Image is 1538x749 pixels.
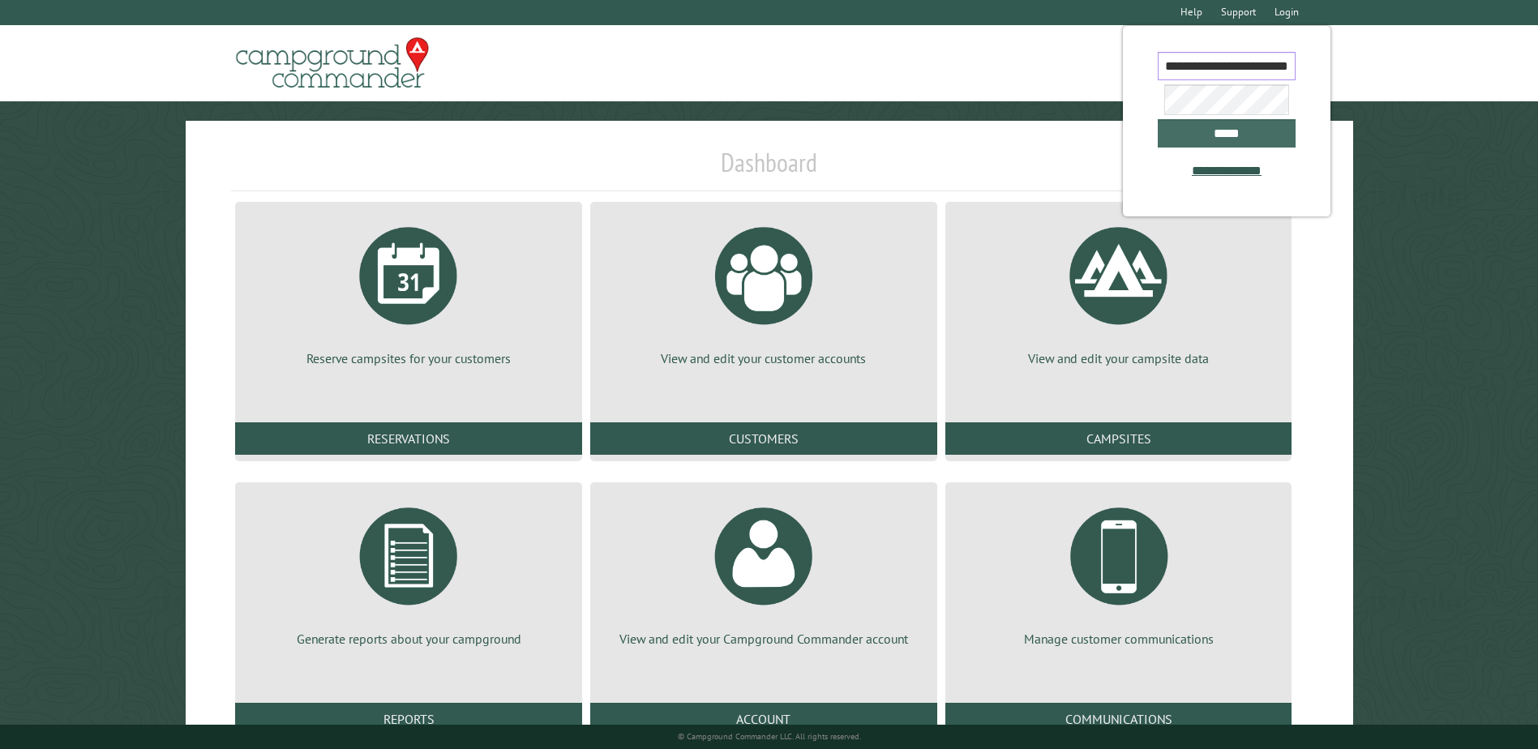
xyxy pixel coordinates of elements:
[255,495,563,648] a: Generate reports about your campground
[965,495,1273,648] a: Manage customer communications
[945,703,1292,735] a: Communications
[965,215,1273,367] a: View and edit your campsite data
[965,630,1273,648] p: Manage customer communications
[590,422,937,455] a: Customers
[610,495,918,648] a: View and edit your Campground Commander account
[610,349,918,367] p: View and edit your customer accounts
[255,215,563,367] a: Reserve campsites for your customers
[235,703,582,735] a: Reports
[945,422,1292,455] a: Campsites
[678,731,861,742] small: © Campground Commander LLC. All rights reserved.
[255,630,563,648] p: Generate reports about your campground
[590,703,937,735] a: Account
[965,349,1273,367] p: View and edit your campsite data
[231,32,434,95] img: Campground Commander
[255,349,563,367] p: Reserve campsites for your customers
[235,422,582,455] a: Reservations
[610,630,918,648] p: View and edit your Campground Commander account
[231,147,1306,191] h1: Dashboard
[610,215,918,367] a: View and edit your customer accounts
